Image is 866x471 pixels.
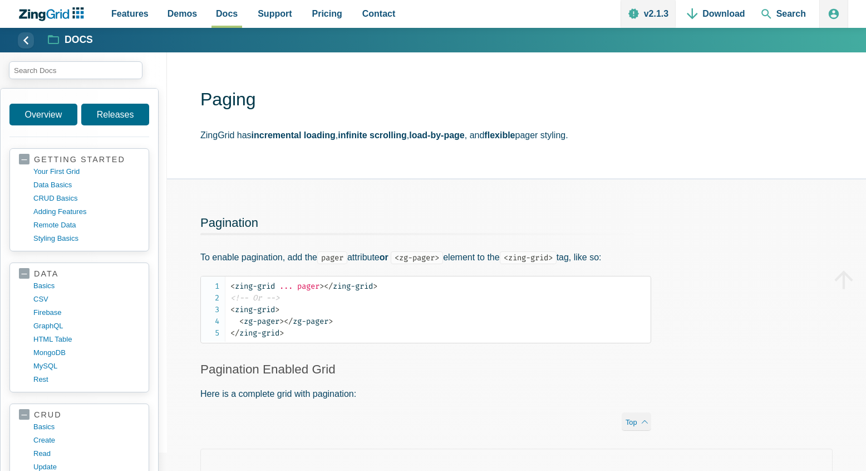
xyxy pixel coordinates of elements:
a: CRUD basics [33,192,140,205]
strong: infinite scrolling [338,130,407,140]
a: styling basics [33,232,140,245]
a: remote data [33,218,140,232]
a: Releases [81,104,149,125]
code: <zg-pager> [391,251,443,264]
span: > [279,317,284,326]
span: </ [284,317,293,326]
strong: or [380,253,388,262]
strong: incremental loading [252,130,336,140]
a: ZingChart Logo. Click to return to the homepage [18,7,90,21]
a: data [19,269,140,279]
span: < [230,305,235,314]
span: </ [230,328,239,338]
span: <!-- Or --> [230,293,279,303]
p: To enable pagination, add the attribute element to the tag, like so: [200,250,651,265]
span: zing-grid [230,281,275,291]
span: > [279,328,284,338]
span: > [275,305,279,314]
span: </ [324,281,333,291]
p: ZingGrid has , , , and pager styling. [200,128,848,143]
span: Features [111,6,149,21]
a: read [33,447,140,460]
a: rest [33,373,140,386]
a: Docs [48,33,93,47]
span: ... [279,281,293,291]
a: Pagination [200,216,258,230]
strong: Docs [65,35,93,45]
span: < [239,317,244,326]
span: zg-pager [284,317,328,326]
span: zing-grid [230,328,279,338]
a: your first grid [33,165,140,178]
a: Overview [9,104,77,125]
p: Here is a complete grid with pagination: [200,386,651,401]
a: create [33,434,140,447]
span: > [319,281,324,291]
span: pager [297,281,319,291]
span: Docs [216,6,238,21]
a: getting started [19,154,140,165]
a: Pagination Enabled Grid [200,362,336,376]
a: GraphQL [33,319,140,333]
code: <zing-grid> [500,251,557,264]
span: > [328,317,333,326]
code: pager [317,251,347,264]
a: basics [33,279,140,293]
span: < [230,281,235,291]
strong: flexible [484,130,515,140]
a: basics [33,420,140,434]
a: HTML table [33,333,140,346]
span: Demos [168,6,197,21]
a: CSV [33,293,140,306]
span: zing-grid [324,281,373,291]
a: crud [19,410,140,420]
a: data basics [33,178,140,192]
a: MongoDB [33,346,140,360]
a: MySQL [33,360,140,373]
span: zing-grid [230,305,275,314]
span: Pricing [312,6,342,21]
strong: load-by-page [409,130,465,140]
h1: Paging [200,88,848,113]
span: Contact [362,6,396,21]
a: adding features [33,205,140,218]
span: Support [258,6,292,21]
span: > [373,281,377,291]
input: search input [9,61,142,79]
a: firebase [33,306,140,319]
span: zg-pager [239,317,279,326]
